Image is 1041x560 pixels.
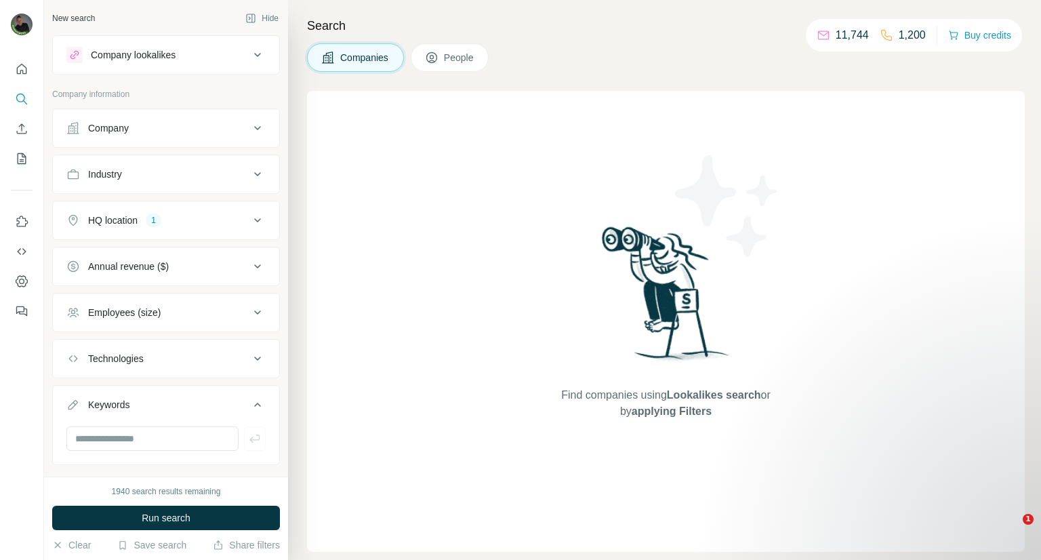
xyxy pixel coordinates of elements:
img: Surfe Illustration - Stars [666,145,788,267]
p: Company information [52,88,280,100]
div: Annual revenue ($) [88,260,169,273]
button: Industry [53,158,279,191]
button: Use Surfe API [11,239,33,264]
span: Lookalikes search [667,389,761,401]
div: New search [52,12,95,24]
button: Company lookalikes [53,39,279,71]
span: 1 [1023,514,1034,525]
p: 11,744 [836,27,869,43]
div: Company [88,121,129,135]
img: Surfe Illustration - Woman searching with binoculars [596,223,737,374]
p: 1,200 [899,27,926,43]
button: Save search [117,538,186,552]
div: Employees (size) [88,306,161,319]
span: Run search [142,511,190,525]
div: Company lookalikes [91,48,176,62]
button: Dashboard [11,269,33,294]
button: Buy credits [948,26,1011,45]
button: Company [53,112,279,144]
iframe: Intercom live chat [995,514,1027,546]
button: Hide [236,8,288,28]
button: Use Surfe on LinkedIn [11,209,33,234]
button: Employees (size) [53,296,279,329]
div: Technologies [88,352,144,365]
button: Technologies [53,342,279,375]
span: applying Filters [632,405,712,417]
button: Share filters [213,538,280,552]
img: Avatar [11,14,33,35]
div: 1940 search results remaining [112,485,221,498]
span: Find companies using or by [557,387,774,420]
div: HQ location [88,214,138,227]
button: Search [11,87,33,111]
div: Industry [88,167,122,181]
button: HQ location1 [53,204,279,237]
span: Companies [340,51,390,64]
div: Keywords [88,398,129,412]
button: Enrich CSV [11,117,33,141]
span: People [444,51,475,64]
div: 1 [146,214,161,226]
button: Feedback [11,299,33,323]
button: Annual revenue ($) [53,250,279,283]
button: Quick start [11,57,33,81]
button: Keywords [53,388,279,426]
button: My lists [11,146,33,171]
h4: Search [307,16,1025,35]
button: Clear [52,538,91,552]
button: Run search [52,506,280,530]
